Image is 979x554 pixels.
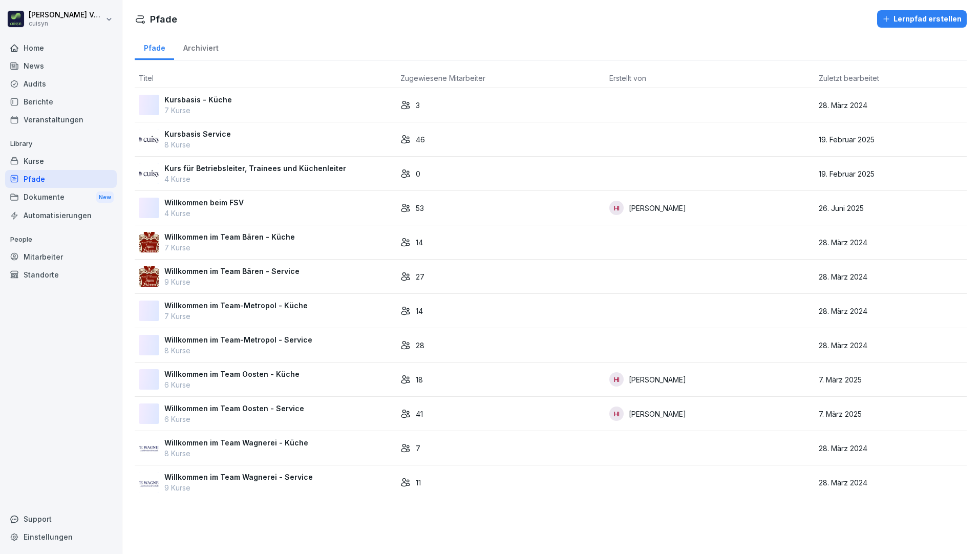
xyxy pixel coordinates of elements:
img: viyxl91xy78mz01a8rw4otxs.png [139,266,159,287]
a: Audits [5,75,117,93]
div: Lernpfad erstellen [882,13,962,25]
button: Lernpfad erstellen [877,10,967,28]
p: Willkommen im Team Oosten - Service [164,403,304,414]
p: 53 [416,203,424,214]
a: Archiviert [174,34,227,60]
p: 8 Kurse [164,345,312,356]
a: Automatisierungen [5,206,117,224]
p: Willkommen beim FSV [164,197,244,208]
p: 28. März 2024 [819,306,963,316]
p: 11 [416,477,421,488]
p: 46 [416,134,425,145]
p: 7. März 2025 [819,374,963,385]
p: [PERSON_NAME] Völsch [29,11,103,19]
a: Veranstaltungen [5,111,117,129]
div: Dokumente [5,188,117,207]
a: DokumenteNew [5,188,117,207]
a: Einstellungen [5,528,117,546]
p: Willkommen im Team-Metropol - Service [164,334,312,345]
span: Zugewiesene Mitarbeiter [400,74,485,82]
p: Willkommen im Team Wagnerei - Service [164,472,313,482]
p: Willkommen im Team Bären - Service [164,266,300,276]
p: 4 Kurse [164,174,346,184]
a: Kurse [5,152,117,170]
p: 14 [416,237,423,248]
span: Titel [139,74,154,82]
img: f8xl3oekej93j7u6534jipth.png [139,232,159,252]
p: Willkommen im Team Wagnerei - Küche [164,437,308,448]
p: Kurs für Betriebsleiter, Trainees und Küchenleiter [164,163,346,174]
img: h78kf8twyo0nuw0uak9hcty8.png [139,163,159,184]
p: 4 Kurse [164,208,244,219]
img: rwu72uj15nc9b72rceu2bdsa.png [139,472,159,493]
p: 28 [416,340,424,351]
p: 28. März 2024 [819,340,963,351]
a: Standorte [5,266,117,284]
img: tzanhe81khhyhzizj8ci2clc.png [139,438,159,458]
p: 28. März 2024 [819,477,963,488]
div: HI [609,407,624,421]
p: Willkommen im Team-Metropol - Küche [164,300,308,311]
p: 6 Kurse [164,414,304,424]
p: 7 Kurse [164,242,295,253]
p: [PERSON_NAME] [629,409,686,419]
p: 7. März 2025 [819,409,963,419]
a: Home [5,39,117,57]
p: People [5,231,117,248]
a: Pfade [5,170,117,188]
span: Erstellt von [609,74,646,82]
div: HI [609,201,624,215]
p: 9 Kurse [164,482,313,493]
p: Willkommen im Team Bären - Küche [164,231,295,242]
p: Library [5,136,117,152]
p: 3 [416,100,420,111]
p: 27 [416,271,424,282]
p: Kursbasis - Küche [164,94,232,105]
a: Mitarbeiter [5,248,117,266]
p: 26. Juni 2025 [819,203,963,214]
p: 7 Kurse [164,311,308,322]
p: cuisyn [29,20,103,27]
p: 6 Kurse [164,379,300,390]
div: HI [609,372,624,387]
img: jjeroqq8ukv623ic177724za.png [139,129,159,150]
p: 14 [416,306,423,316]
p: 19. Februar 2025 [819,168,963,179]
p: 0 [416,168,420,179]
p: 8 Kurse [164,448,308,459]
p: 28. März 2024 [819,271,963,282]
p: Willkommen im Team Oosten - Küche [164,369,300,379]
span: Zuletzt bearbeitet [819,74,879,82]
p: [PERSON_NAME] [629,374,686,385]
p: 18 [416,374,423,385]
h1: Pfade [150,12,177,26]
p: 41 [416,409,423,419]
p: 7 Kurse [164,105,232,116]
div: Support [5,510,117,528]
p: 19. Februar 2025 [819,134,963,145]
p: 8 Kurse [164,139,231,150]
p: 7 [416,443,420,454]
p: [PERSON_NAME] [629,203,686,214]
p: 28. März 2024 [819,443,963,454]
p: 28. März 2024 [819,237,963,248]
a: News [5,57,117,75]
a: Pfade [135,34,174,60]
a: Berichte [5,93,117,111]
p: 9 Kurse [164,276,300,287]
p: 28. März 2024 [819,100,963,111]
div: New [96,191,114,203]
